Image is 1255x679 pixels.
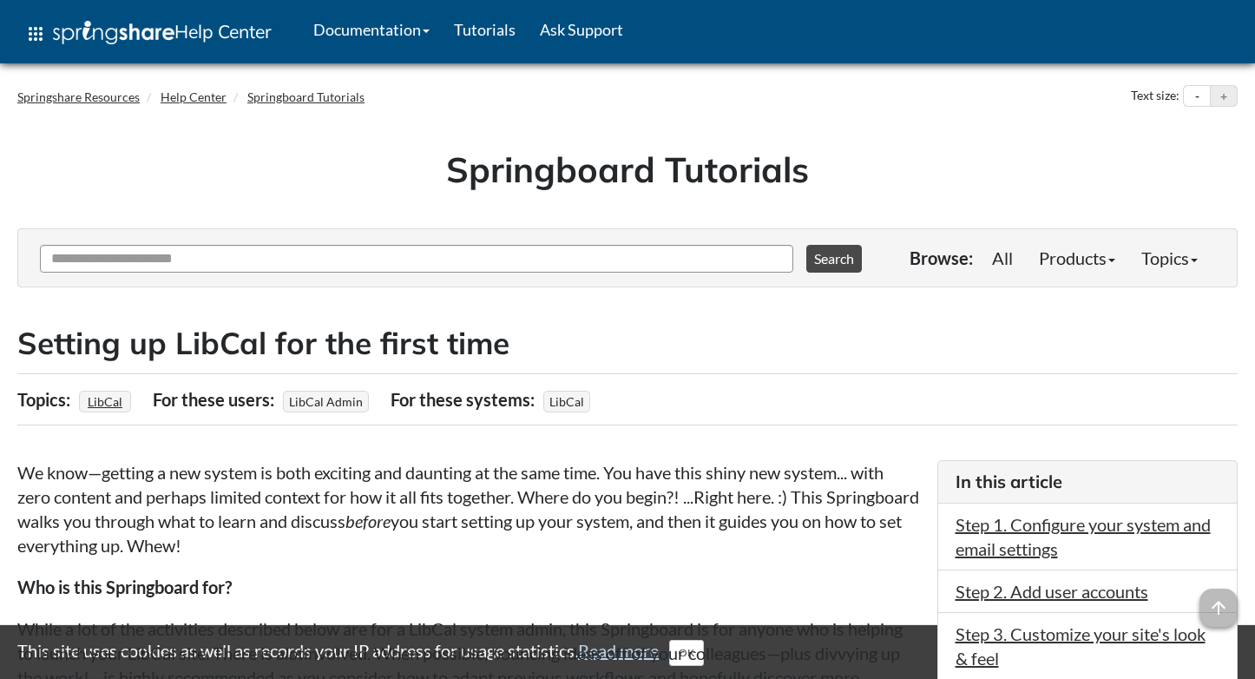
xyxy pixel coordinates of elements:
strong: Who is this Springboard for? [17,577,232,597]
h2: Setting up LibCal for the first time [17,322,1238,365]
h1: Springboard Tutorials [30,145,1225,194]
em: before [345,511,391,531]
a: All [979,241,1026,275]
a: Tutorials [442,8,528,51]
div: For these systems: [391,383,539,416]
button: Search [806,245,862,273]
a: arrow_upward [1199,590,1238,611]
div: Topics: [17,383,75,416]
button: Increase text size [1211,86,1237,107]
a: Topics [1128,241,1211,275]
button: Decrease text size [1184,86,1210,107]
a: Products [1026,241,1128,275]
a: Step 2. Add user accounts [956,581,1148,602]
a: Springshare Resources [17,89,140,104]
a: Ask Support [528,8,635,51]
p: We know—getting a new system is both exciting and daunting at the same time. You have this shiny ... [17,460,920,557]
span: Help Center [174,20,272,43]
span: apps [25,23,46,44]
img: Springshare [53,21,174,44]
span: LibCal Admin [283,391,369,412]
a: Documentation [301,8,442,51]
a: Springboard Tutorials [247,89,365,104]
a: Help Center [161,89,227,104]
a: apps Help Center [13,8,284,60]
a: Step 3. Customize your site's look & feel [956,623,1206,669]
span: arrow_upward [1199,589,1238,627]
a: LibCal [85,389,125,414]
a: Step 1. Configure your system and email settings [956,514,1211,559]
div: Text size: [1127,85,1183,108]
div: For these users: [153,383,279,416]
h3: In this article [956,470,1220,494]
p: Browse: [910,246,973,270]
span: LibCal [543,391,590,412]
em: lot [285,643,304,663]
